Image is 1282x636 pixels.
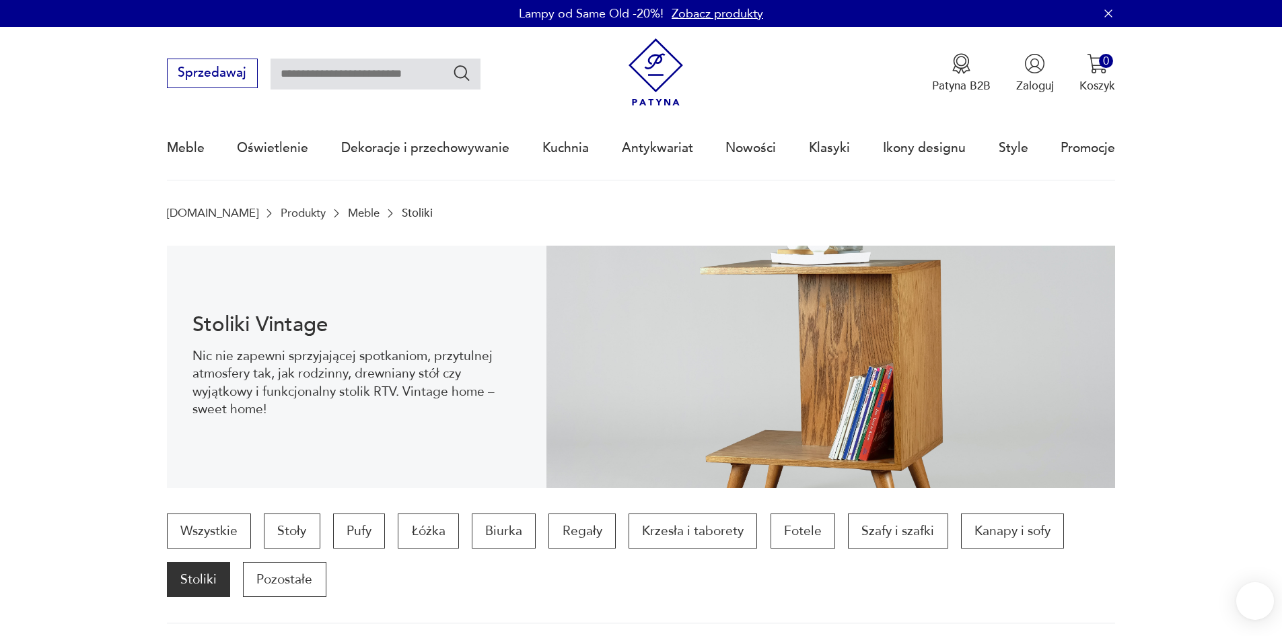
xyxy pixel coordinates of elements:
[167,69,258,79] a: Sprzedawaj
[243,562,326,597] a: Pozostałe
[167,562,230,597] a: Stoliki
[1016,78,1054,94] p: Zaloguj
[932,53,991,94] button: Patyna B2B
[546,246,1116,488] img: 2a258ee3f1fcb5f90a95e384ca329760.jpg
[281,207,326,219] a: Produkty
[1236,582,1274,620] iframe: Smartsupp widget button
[348,207,380,219] a: Meble
[167,59,258,88] button: Sprzedawaj
[883,117,966,179] a: Ikony designu
[341,117,509,179] a: Dekoracje i przechowywanie
[999,117,1028,179] a: Style
[1061,117,1115,179] a: Promocje
[192,347,520,419] p: Nic nie zapewni sprzyjającej spotkaniom, przytulnej atmosfery tak, jak rodzinny, drewniany stół c...
[1079,78,1115,94] p: Koszyk
[951,53,972,74] img: Ikona medalu
[932,78,991,94] p: Patyna B2B
[192,315,520,334] h1: Stoliki Vintage
[519,5,664,22] p: Lampy od Same Old -20%!
[264,514,320,549] a: Stoły
[1024,53,1045,74] img: Ikonka użytkownika
[333,514,385,549] a: Pufy
[1016,53,1054,94] button: Zaloguj
[622,117,693,179] a: Antykwariat
[1079,53,1115,94] button: 0Koszyk
[472,514,536,549] a: Biurka
[402,207,433,219] p: Stoliki
[932,53,991,94] a: Ikona medaluPatyna B2B
[237,117,308,179] a: Oświetlenie
[672,5,763,22] a: Zobacz produkty
[809,117,850,179] a: Klasyki
[452,63,472,83] button: Szukaj
[167,514,251,549] a: Wszystkie
[771,514,835,549] a: Fotele
[167,117,205,179] a: Meble
[848,514,948,549] a: Szafy i szafki
[542,117,589,179] a: Kuchnia
[167,207,258,219] a: [DOMAIN_NAME]
[961,514,1064,549] a: Kanapy i sofy
[1087,53,1108,74] img: Ikona koszyka
[629,514,757,549] a: Krzesła i taborety
[548,514,615,549] a: Regały
[725,117,776,179] a: Nowości
[398,514,458,549] a: Łóżka
[1099,54,1113,68] div: 0
[622,38,690,106] img: Patyna - sklep z meblami i dekoracjami vintage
